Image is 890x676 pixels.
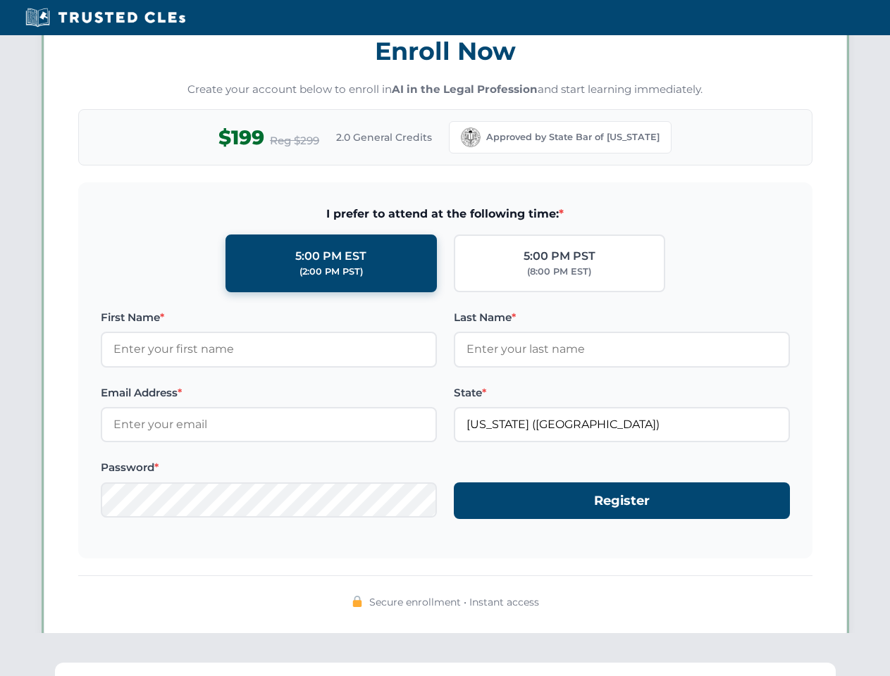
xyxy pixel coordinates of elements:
[101,384,437,401] label: Email Address
[270,132,319,149] span: Reg $299
[454,332,790,367] input: Enter your last name
[454,482,790,520] button: Register
[454,407,790,442] input: California (CA)
[101,332,437,367] input: Enter your first name
[352,596,363,607] img: 🔒
[78,82,812,98] p: Create your account below to enroll in and start learning immediately.
[299,265,363,279] div: (2:00 PM PST)
[101,205,790,223] span: I prefer to attend at the following time:
[486,130,660,144] span: Approved by State Bar of [US_STATE]
[461,127,481,147] img: California Bar
[101,407,437,442] input: Enter your email
[454,384,790,401] label: State
[101,309,437,326] label: First Name
[336,130,432,145] span: 2.0 General Credits
[454,309,790,326] label: Last Name
[78,29,812,73] h3: Enroll Now
[369,594,539,610] span: Secure enrollment • Instant access
[21,7,190,28] img: Trusted CLEs
[101,459,437,476] label: Password
[527,265,591,279] div: (8:00 PM EST)
[295,247,366,265] div: 5:00 PM EST
[524,247,595,265] div: 5:00 PM PST
[392,82,538,96] strong: AI in the Legal Profession
[218,122,264,154] span: $199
